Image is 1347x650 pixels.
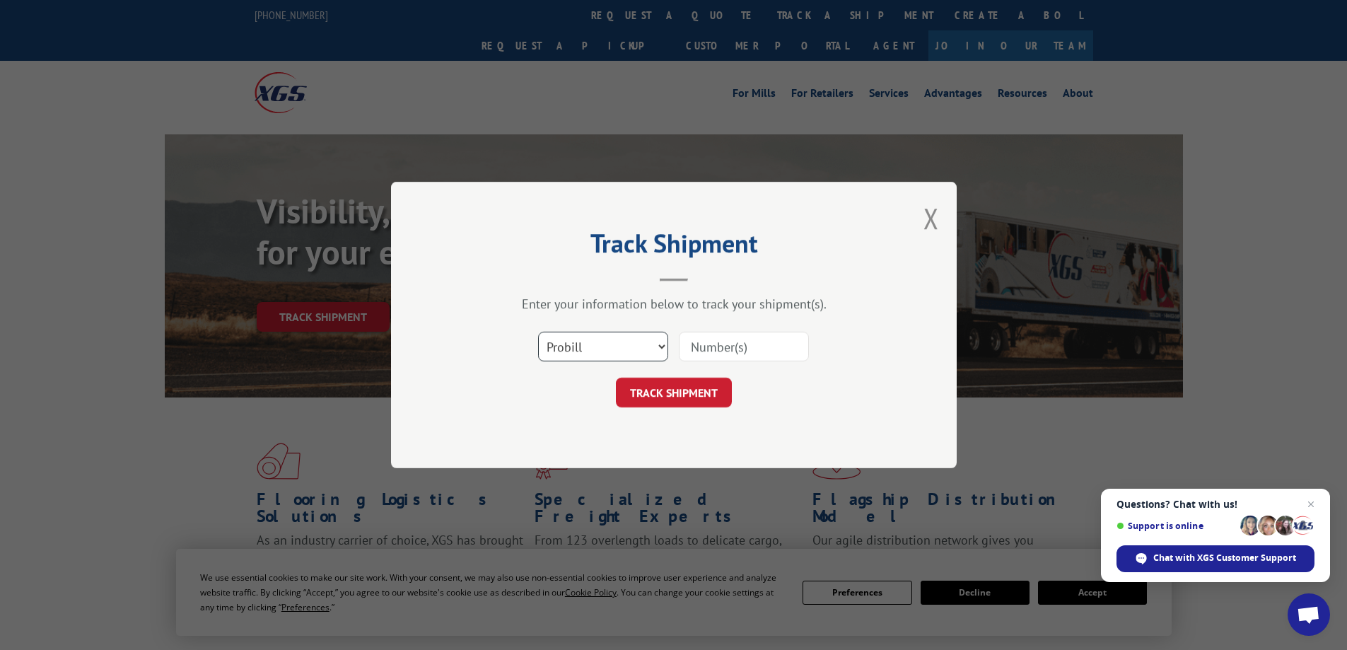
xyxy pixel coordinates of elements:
[616,378,732,407] button: TRACK SHIPMENT
[1116,521,1235,531] span: Support is online
[1288,593,1330,636] div: Open chat
[462,296,886,312] div: Enter your information below to track your shipment(s).
[679,332,809,361] input: Number(s)
[923,199,939,237] button: Close modal
[1116,545,1314,572] div: Chat with XGS Customer Support
[1302,496,1319,513] span: Close chat
[1153,552,1296,564] span: Chat with XGS Customer Support
[1116,499,1314,510] span: Questions? Chat with us!
[462,233,886,260] h2: Track Shipment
